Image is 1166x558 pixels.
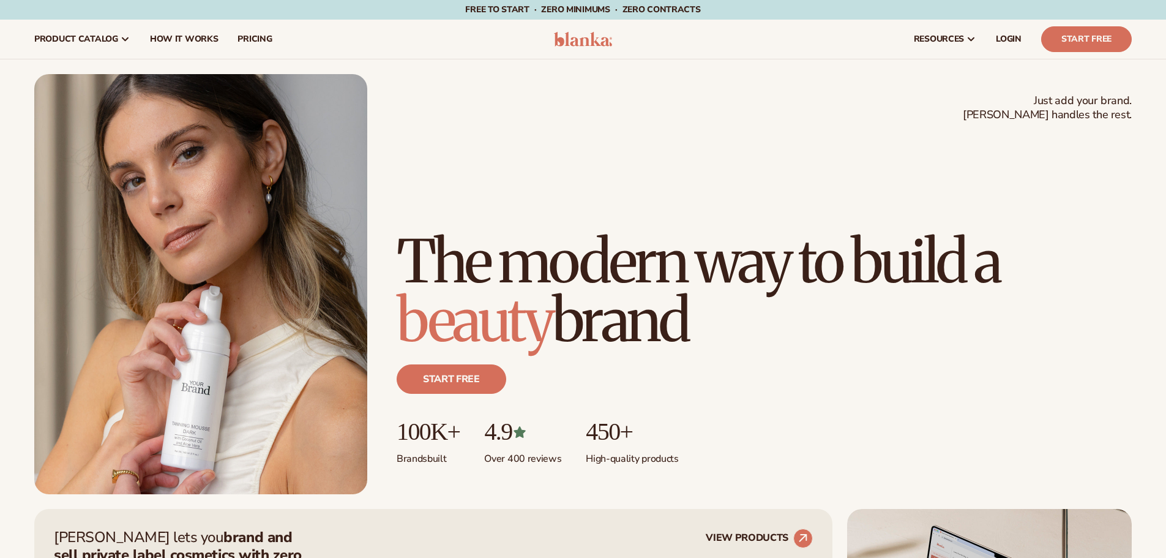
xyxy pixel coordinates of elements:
[397,418,460,445] p: 100K+
[586,418,678,445] p: 450+
[586,445,678,466] p: High-quality products
[397,232,1132,350] h1: The modern way to build a brand
[484,445,561,466] p: Over 400 reviews
[484,418,561,445] p: 4.9
[986,20,1031,59] a: LOGIN
[706,529,813,548] a: VIEW PRODUCTS
[34,34,118,44] span: product catalog
[237,34,272,44] span: pricing
[397,284,552,357] span: beauty
[1041,26,1132,52] a: Start Free
[963,94,1132,123] span: Just add your brand. [PERSON_NAME] handles the rest.
[397,364,506,394] a: Start free
[914,34,964,44] span: resources
[904,20,986,59] a: resources
[34,74,367,494] img: Female holding tanning mousse.
[150,34,219,44] span: How It Works
[465,4,700,15] span: Free to start · ZERO minimums · ZERO contracts
[140,20,228,59] a: How It Works
[228,20,282,59] a: pricing
[554,32,612,47] img: logo
[24,20,140,59] a: product catalog
[397,445,460,466] p: Brands built
[996,34,1022,44] span: LOGIN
